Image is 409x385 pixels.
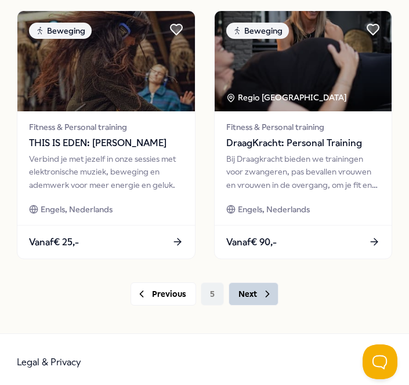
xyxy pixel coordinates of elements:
div: Beweging [226,23,289,39]
span: Fitness & Personal training [29,121,183,133]
div: Regio [GEOGRAPHIC_DATA] [226,91,349,104]
iframe: Help Scout Beacon - Open [363,344,397,379]
div: Verbind je met jezelf in onze sessies met elektronische muziek, beweging en ademwerk voor meer en... [29,152,183,191]
a: package imageBewegingRegio [GEOGRAPHIC_DATA] Fitness & Personal trainingDraagKracht: Personal Tra... [214,10,392,259]
span: Engels, Nederlands [238,203,310,216]
img: package image [215,11,392,111]
a: package imageBewegingFitness & Personal trainingTHIS IS EDEN: [PERSON_NAME]Verbind je met jezelf ... [17,10,195,259]
button: Next [229,282,278,306]
span: Vanaf € 25,- [29,235,79,250]
span: THIS IS EDEN: [PERSON_NAME] [29,136,183,151]
span: Vanaf € 90,- [226,235,277,250]
button: Previous [131,282,196,306]
span: Fitness & Personal training [226,121,380,133]
div: Bij Draagkracht bieden we trainingen voor zwangeren, pas bevallen vrouwen en vrouwen in de overga... [226,152,380,191]
span: Engels, Nederlands [41,203,113,216]
div: Beweging [29,23,92,39]
span: DraagKracht: Personal Training [226,136,380,151]
a: Legal & Privacy [17,357,81,368]
img: package image [17,11,194,111]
